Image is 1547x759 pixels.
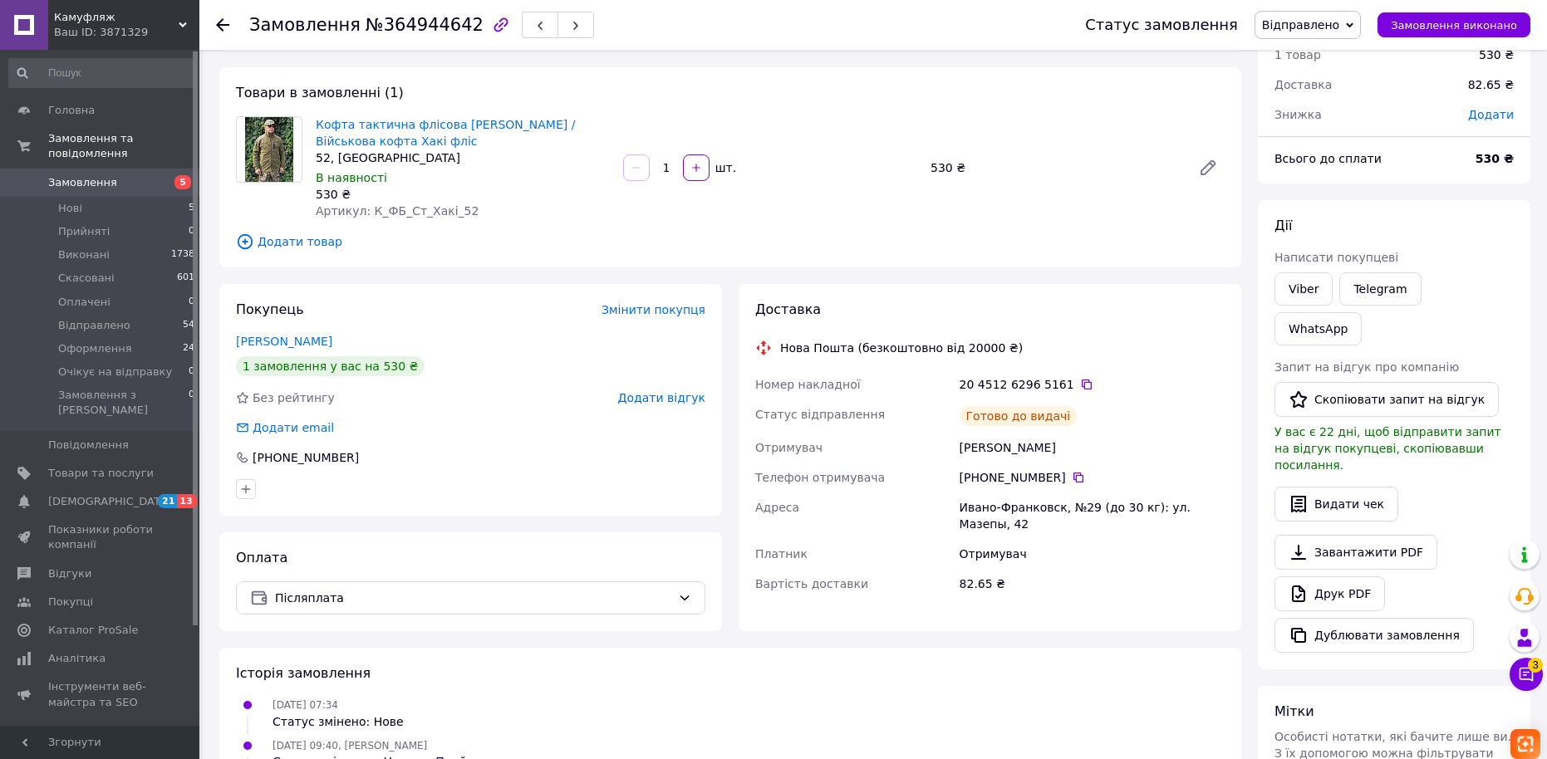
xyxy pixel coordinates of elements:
[755,547,808,561] span: Платник
[924,156,1185,179] div: 530 ₴
[755,441,823,454] span: Отримувач
[236,233,1225,251] span: Додати товар
[189,295,194,310] span: 0
[366,15,484,35] span: №364944642
[755,577,868,590] span: Вартість доставки
[48,438,129,453] span: Повідомлення
[1274,425,1501,472] span: У вас є 22 дні, щоб відправити запит на відгук покупцеві, скопіювавши посилання.
[602,303,705,316] span: Змінити покупця
[1476,152,1514,165] b: 530 ₴
[1274,108,1322,121] span: Знижка
[273,699,338,711] span: [DATE] 07:34
[58,365,172,379] span: Очікує на відправку
[189,388,194,418] span: 0
[158,494,177,508] span: 21
[48,595,93,610] span: Покупці
[189,365,194,379] span: 0
[48,466,154,481] span: Товари та послуги
[960,376,1225,393] div: 20 4512 6296 5161
[956,492,1228,539] div: Ивано-Франковск, №29 (до 30 кг): ул. Мазепы, 42
[755,408,885,421] span: Статус відправлення
[1274,360,1459,374] span: Запит на відгук про компанію
[48,679,154,709] span: Інструменти веб-майстра та SEO
[1274,152,1382,165] span: Всього до сплати
[316,186,610,203] div: 530 ₴
[8,58,196,88] input: Пошук
[236,301,304,317] span: Покупець
[183,341,194,356] span: 24
[755,471,885,484] span: Телефон отримувача
[956,539,1228,569] div: Отримувач
[54,25,199,40] div: Ваш ID: 3871329
[54,10,179,25] span: Камуфляж
[275,589,671,607] span: Післяплата
[1468,108,1514,121] span: Додати
[1528,655,1543,670] span: 3
[58,341,132,356] span: Оформлення
[58,295,110,310] span: Оплачені
[249,15,361,35] span: Замовлення
[58,201,82,216] span: Нові
[48,131,199,161] span: Замовлення та повідомлення
[1274,382,1499,417] button: Скопіювати запит на відгук
[711,159,738,176] div: шт.
[956,433,1228,463] div: [PERSON_NAME]
[1391,19,1517,32] span: Замовлення виконано
[1191,151,1225,184] a: Редагувати
[1274,703,1314,719] span: Мітки
[1274,251,1398,264] span: Написати покупцеві
[316,204,479,218] span: Артикул: К_ФБ_Ст_Хакі_52
[1378,12,1530,37] button: Замовлення виконано
[236,665,371,681] span: Історія замовлення
[618,391,705,404] span: Додати відгук
[245,117,294,182] img: Кофта тактична флісова Хакі / Військова кофта Хакі фліс
[1085,17,1238,33] div: Статус замовлення
[58,318,130,333] span: Відправлено
[316,118,575,148] a: Кофта тактична флісова [PERSON_NAME] / Військова кофта Хакі фліс
[1274,618,1474,653] button: Дублювати замовлення
[273,713,404,730] div: Статус змінено: Нове
[253,391,335,404] span: Без рейтингу
[216,17,229,33] div: Повернутися назад
[960,406,1078,426] div: Готово до видачі
[1262,18,1339,32] span: Відправлено
[48,623,138,638] span: Каталог ProSale
[1458,66,1524,103] div: 82.65 ₴
[1479,47,1514,63] div: 530 ₴
[236,85,404,100] span: Товари в замовленні (1)
[1274,535,1437,570] a: Завантажити PDF
[58,388,189,418] span: Замовлення з [PERSON_NAME]
[48,522,154,552] span: Показники роботи компанії
[1274,312,1362,345] a: WhatsApp
[183,318,194,333] span: 54
[956,569,1228,599] div: 82.65 ₴
[776,340,1027,356] div: Нова Пошта (безкоштовно від 20000 ₴)
[1274,78,1332,91] span: Доставка
[236,356,425,376] div: 1 замовлення у вас на 530 ₴
[48,175,117,190] span: Замовлення
[755,501,799,514] span: Адреса
[48,103,95,118] span: Головна
[1274,272,1333,306] a: Viber
[236,335,332,348] a: [PERSON_NAME]
[48,723,154,753] span: Управління сайтом
[1274,48,1321,61] span: 1 товар
[1510,658,1543,691] button: Чат з покупцем3
[234,419,336,436] div: Додати email
[1274,487,1398,522] button: Видати чек
[1274,218,1292,233] span: Дії
[48,566,91,581] span: Відгуки
[251,419,336,436] div: Додати email
[316,149,610,166] div: 52, [GEOGRAPHIC_DATA]
[273,740,427,752] span: [DATE] 09:40, [PERSON_NAME]
[177,494,196,508] span: 13
[316,171,387,184] span: В наявності
[174,175,191,189] span: 5
[251,449,361,466] div: [PHONE_NUMBER]
[171,247,194,262] span: 1738
[755,301,821,317] span: Доставка
[48,494,171,509] span: [DEMOGRAPHIC_DATA]
[755,378,861,391] span: Номер накладної
[1274,576,1385,611] a: Друк PDF
[189,224,194,239] span: 0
